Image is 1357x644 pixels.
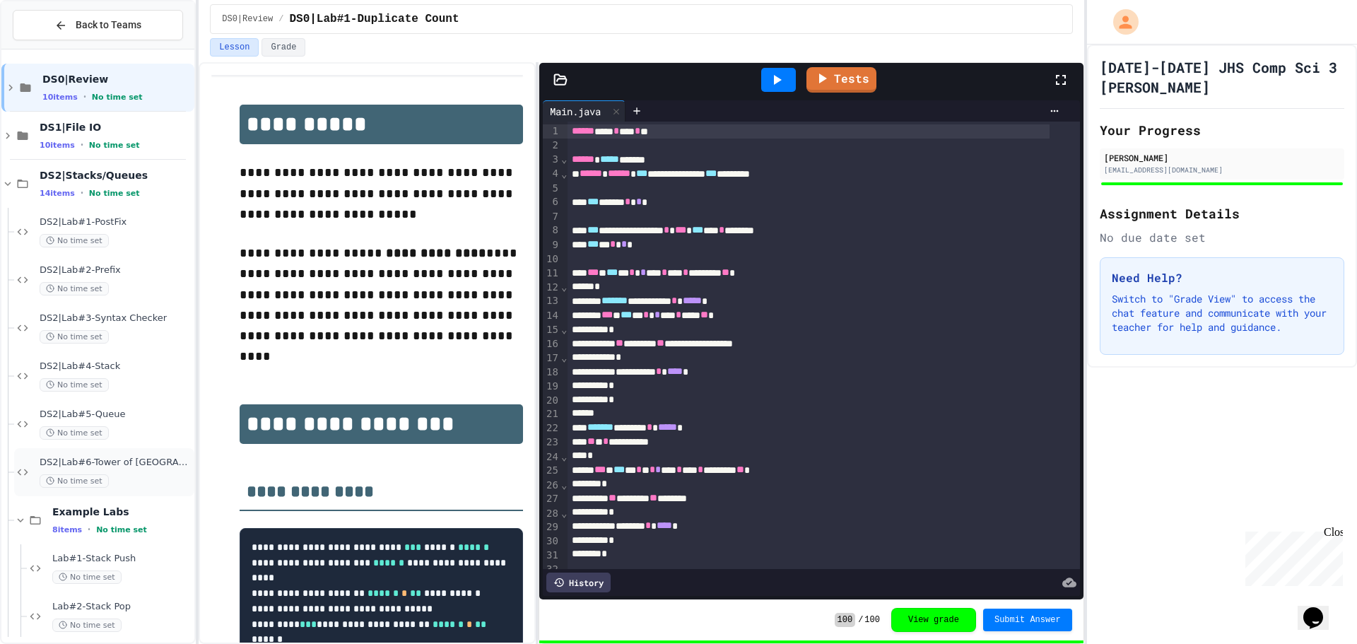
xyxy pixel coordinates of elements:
div: 19 [543,380,560,394]
div: 28 [543,507,560,521]
div: Chat with us now!Close [6,6,98,90]
div: 15 [543,323,560,337]
div: Main.java [543,100,625,122]
div: 18 [543,365,560,380]
span: Fold line [560,352,568,363]
div: [PERSON_NAME] [1104,151,1340,164]
span: DS2|Lab#1-PostFix [40,216,192,228]
div: 23 [543,435,560,450]
span: No time set [40,378,109,392]
span: Fold line [560,508,568,519]
span: 8 items [52,525,82,534]
span: No time set [52,570,122,584]
span: 100 [864,614,880,626]
div: 7 [543,210,560,224]
span: Fold line [560,153,568,165]
span: 10 items [40,141,75,150]
span: DS0|Review [42,73,192,86]
span: 14 items [40,189,75,198]
div: 12 [543,281,560,295]
span: DS0|Review [222,13,273,25]
span: No time set [40,234,109,247]
p: Switch to "Grade View" to access the chat feature and communicate with your teacher for help and ... [1112,292,1332,334]
div: 16 [543,337,560,351]
a: Tests [806,67,876,93]
iframe: chat widget [1298,587,1343,630]
span: No time set [40,282,109,295]
div: 10 [543,252,560,267]
span: No time set [40,474,109,488]
div: 22 [543,421,560,435]
span: DS2|Lab#2-Prefix [40,264,192,276]
div: 30 [543,534,560,549]
h2: Your Progress [1100,120,1344,140]
span: DS2|Lab#3-Syntax Checker [40,312,192,324]
span: / [278,13,283,25]
h3: Need Help? [1112,269,1332,286]
div: 17 [543,351,560,365]
span: Submit Answer [994,614,1061,626]
div: No due date set [1100,229,1344,246]
button: Lesson [210,38,259,57]
div: 25 [543,464,560,478]
span: No time set [89,189,140,198]
span: No time set [40,330,109,344]
span: Lab#2-Stack Pop [52,601,192,613]
span: No time set [40,426,109,440]
div: 21 [543,407,560,421]
div: 32 [543,563,560,577]
div: 20 [543,394,560,408]
span: No time set [52,619,122,632]
span: No time set [89,141,140,150]
h1: [DATE]-[DATE] JHS Comp Sci 3 [PERSON_NAME] [1100,57,1344,97]
span: Fold line [560,168,568,180]
div: Main.java [543,104,608,119]
div: 9 [543,238,560,252]
span: Fold line [560,281,568,293]
button: View grade [891,608,976,632]
span: DS2|Lab#5-Queue [40,409,192,421]
h2: Assignment Details [1100,204,1344,223]
span: DS2|Stacks/Queues [40,169,192,182]
span: Lab#1-Stack Push [52,553,192,565]
span: Fold line [560,451,568,462]
span: 100 [835,613,856,627]
div: 1 [543,124,560,139]
div: 31 [543,549,560,563]
div: 8 [543,223,560,238]
div: 13 [543,294,560,308]
div: 27 [543,492,560,506]
div: 6 [543,195,560,209]
span: Back to Teams [76,18,141,33]
span: • [83,91,86,103]
div: 4 [543,167,560,181]
span: DS2|Lab#4-Stack [40,361,192,373]
span: • [88,524,90,535]
span: Example Labs [52,505,192,518]
div: 26 [543,479,560,493]
div: [EMAIL_ADDRESS][DOMAIN_NAME] [1104,165,1340,175]
iframe: chat widget [1240,526,1343,586]
div: History [546,573,611,592]
div: 5 [543,182,560,196]
button: Back to Teams [13,10,183,40]
div: 11 [543,267,560,281]
div: My Account [1098,6,1142,38]
span: No time set [96,525,147,534]
span: DS0|Lab#1-Duplicate Count [289,11,459,28]
span: / [858,614,863,626]
div: 3 [543,153,560,167]
button: Submit Answer [983,609,1072,631]
div: 29 [543,520,560,534]
span: Fold line [560,324,568,335]
button: Grade [262,38,305,57]
div: 2 [543,139,560,153]
div: 24 [543,450,560,464]
div: 14 [543,309,560,323]
span: DS2|Lab#6-Tower of [GEOGRAPHIC_DATA](Extra Credit) [40,457,192,469]
span: No time set [92,93,143,102]
span: • [81,187,83,199]
span: • [81,139,83,151]
span: DS1|File IO [40,121,192,134]
span: 10 items [42,93,78,102]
